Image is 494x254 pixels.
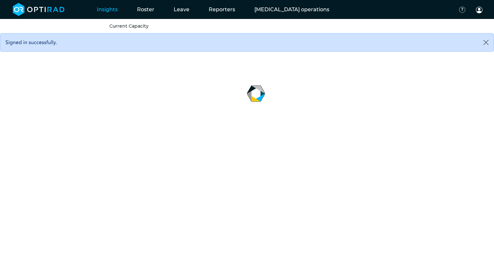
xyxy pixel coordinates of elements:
[478,33,494,51] button: Close
[13,3,65,16] img: brand-opti-rad-logos-blue-and-white-d2f68631ba2948856bd03f2d395fb146ddc8fb01b4b6e9315ea85fa773367...
[109,23,149,29] a: Current Capacity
